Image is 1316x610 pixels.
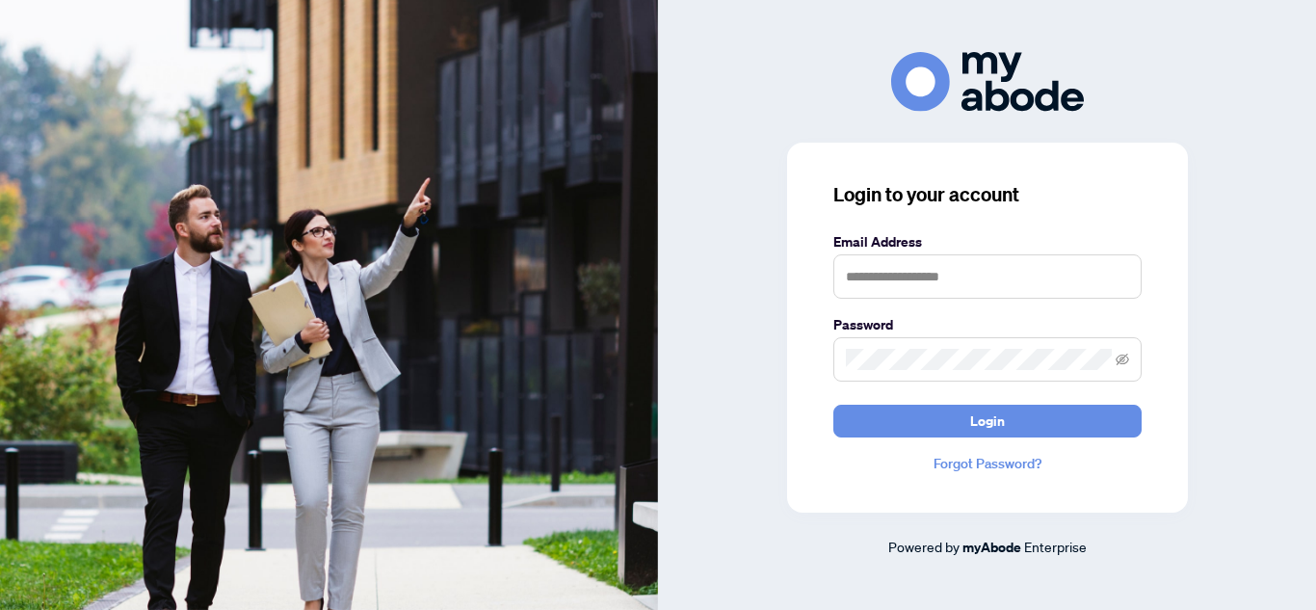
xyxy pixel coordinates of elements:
h3: Login to your account [833,181,1142,208]
span: Enterprise [1024,538,1087,555]
span: eye-invisible [1116,353,1129,366]
span: Powered by [888,538,960,555]
button: Login [833,405,1142,438]
img: ma-logo [891,52,1084,111]
a: Forgot Password? [833,453,1142,474]
label: Email Address [833,231,1142,252]
label: Password [833,314,1142,335]
a: myAbode [962,537,1021,558]
span: Login [970,406,1005,437]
